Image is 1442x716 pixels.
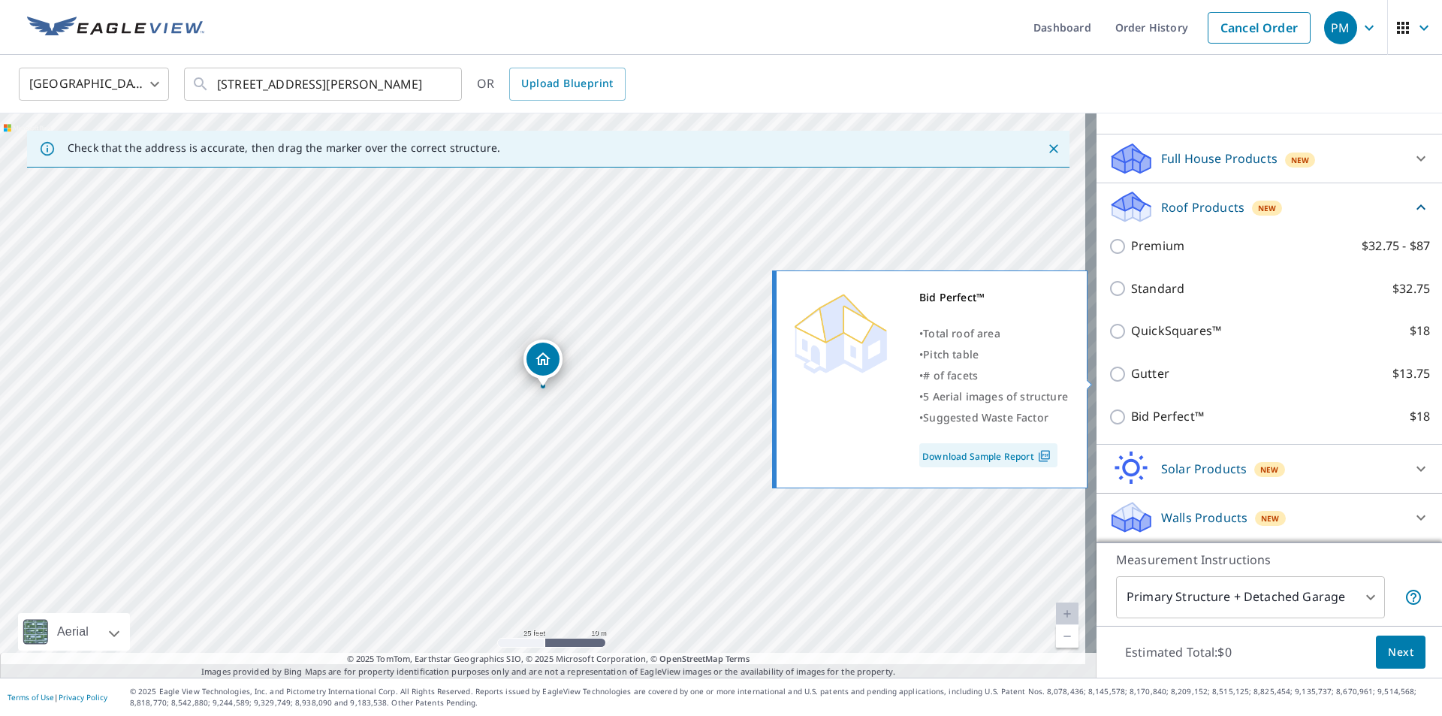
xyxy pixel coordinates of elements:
[477,68,626,101] div: OR
[1113,636,1244,669] p: Estimated Total: $0
[919,443,1057,467] a: Download Sample Report
[659,653,723,664] a: OpenStreetMap
[1404,588,1422,606] span: Your report will include the primary structure and a detached garage if one exists.
[18,613,130,651] div: Aerial
[919,386,1068,407] div: •
[919,323,1068,344] div: •
[923,410,1048,424] span: Suggested Waste Factor
[1388,643,1413,662] span: Next
[1376,636,1425,669] button: Next
[919,287,1068,308] div: Bid Perfect™
[1034,449,1054,463] img: Pdf Icon
[923,326,1000,340] span: Total roof area
[1044,139,1063,159] button: Close
[1109,189,1430,225] div: Roof ProductsNew
[1258,202,1277,214] span: New
[1109,140,1430,177] div: Full House ProductsNew
[8,692,54,702] a: Terms of Use
[919,344,1068,365] div: •
[1324,11,1357,44] div: PM
[1131,364,1169,383] p: Gutter
[1131,322,1221,340] p: QuickSquares™
[68,141,500,155] p: Check that the address is accurate, then drag the marker over the correct structure.
[521,74,613,93] span: Upload Blueprint
[1116,576,1385,618] div: Primary Structure + Detached Garage
[1109,451,1430,487] div: Solar ProductsNew
[347,653,750,666] span: © 2025 TomTom, Earthstar Geographics SIO, © 2025 Microsoft Corporation, ©
[19,63,169,105] div: [GEOGRAPHIC_DATA]
[1056,625,1078,648] a: Current Level 20, Zoom Out
[1392,364,1430,383] p: $13.75
[1260,464,1279,476] span: New
[1208,12,1311,44] a: Cancel Order
[1131,237,1184,255] p: Premium
[27,17,204,39] img: EV Logo
[1410,407,1430,426] p: $18
[919,407,1068,428] div: •
[923,389,1068,403] span: 5 Aerial images of structure
[1109,500,1430,536] div: Walls ProductsNew
[130,686,1434,708] p: © 2025 Eagle View Technologies, Inc. and Pictometry International Corp. All Rights Reserved. Repo...
[1161,150,1278,168] p: Full House Products
[1410,322,1430,340] p: $18
[788,287,893,377] img: Premium
[59,692,107,702] a: Privacy Policy
[1161,460,1247,478] p: Solar Products
[1131,279,1184,298] p: Standard
[523,340,563,386] div: Dropped pin, building 1, Residential property, 4249 Lowman Rd Pine Bluff, AR 71603
[509,68,625,101] a: Upload Blueprint
[1161,198,1244,216] p: Roof Products
[1362,237,1430,255] p: $32.75 - $87
[8,693,107,702] p: |
[923,368,978,382] span: # of facets
[919,365,1068,386] div: •
[1261,512,1280,524] span: New
[1161,509,1247,527] p: Walls Products
[217,63,431,105] input: Search by address or latitude-longitude
[923,347,979,361] span: Pitch table
[1116,551,1422,569] p: Measurement Instructions
[1392,279,1430,298] p: $32.75
[1056,603,1078,625] a: Current Level 20, Zoom In Disabled
[1291,154,1310,166] span: New
[1131,407,1204,426] p: Bid Perfect™
[53,613,93,651] div: Aerial
[726,653,750,664] a: Terms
